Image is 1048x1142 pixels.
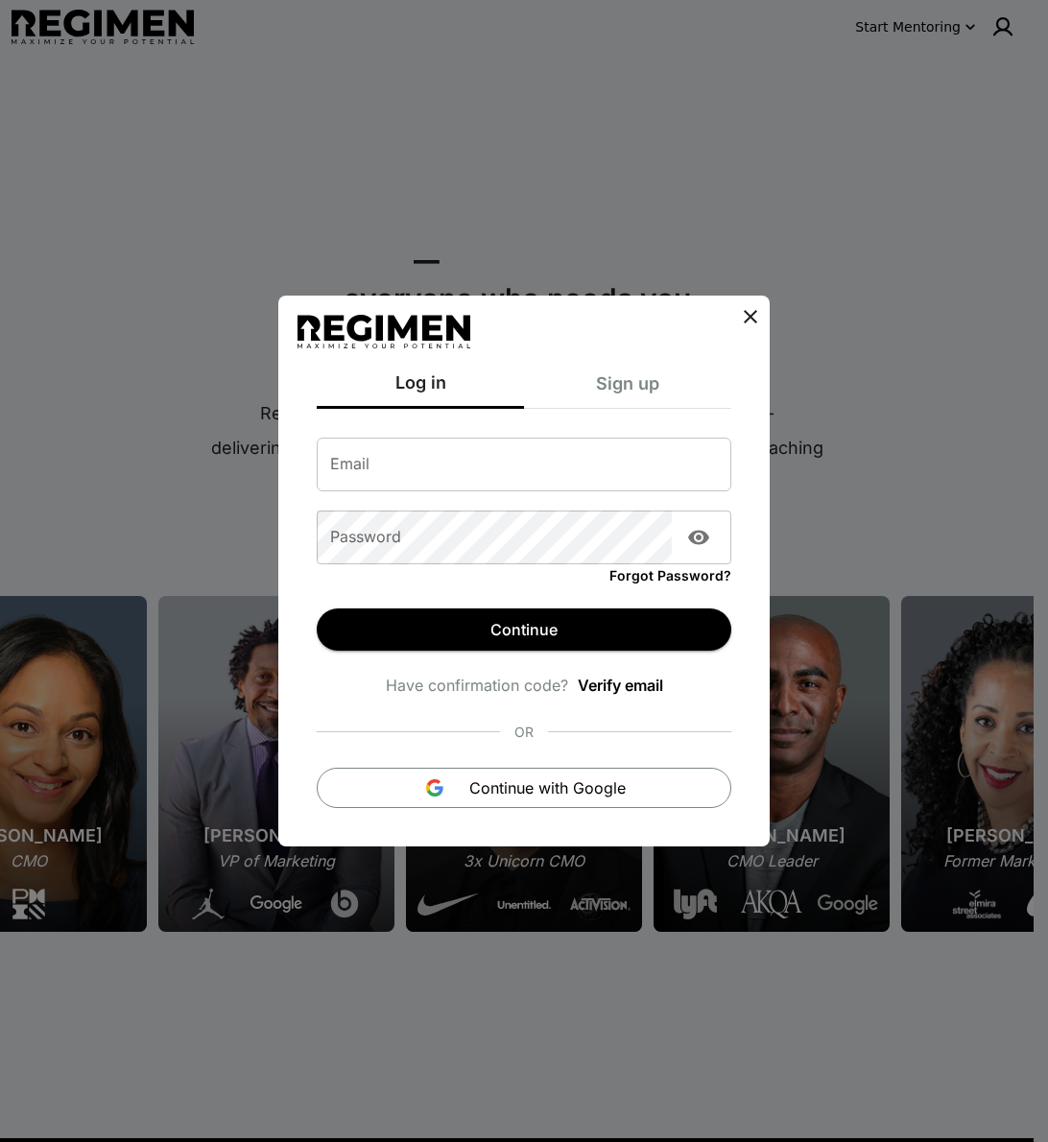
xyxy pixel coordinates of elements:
a: Verify email [578,674,663,697]
button: Continue [317,608,731,651]
span: Continue with Google [469,776,626,799]
div: OR [500,708,548,756]
span: Have confirmation code? [386,674,568,697]
img: Regimen logo [298,315,470,348]
div: Sign up [524,369,731,409]
a: Forgot Password? [609,564,731,585]
div: Log in [317,369,524,409]
button: Show password [679,518,718,557]
div: Password [317,511,731,564]
button: Continue with Google [317,768,731,808]
img: Google [423,776,446,799]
